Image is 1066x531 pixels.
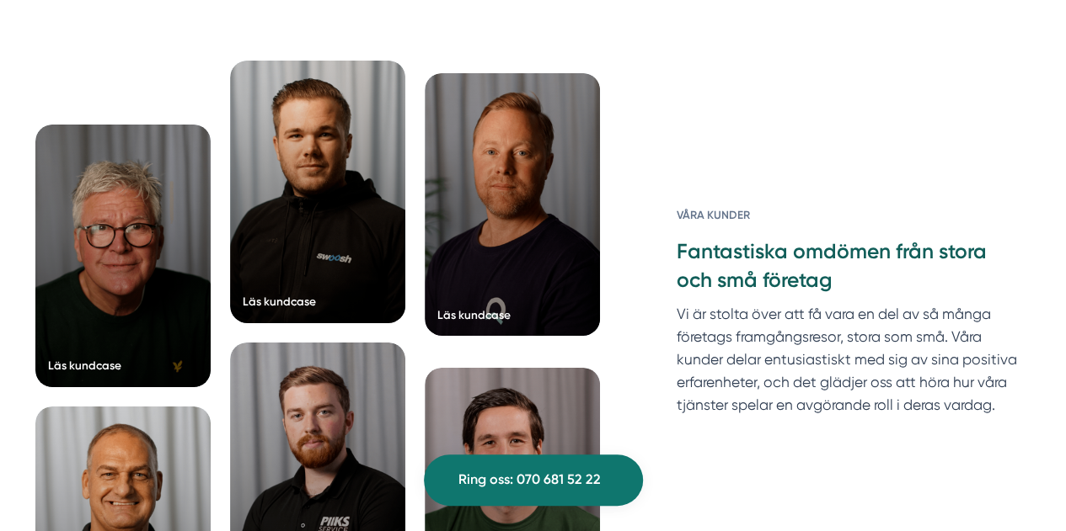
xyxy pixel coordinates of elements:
span: Ring oss: 070 681 52 22 [458,469,601,491]
a: Läs kundcase [425,73,600,336]
h3: Fantastiska omdömen från stora och små företag [677,237,1031,303]
p: Vi är stolta över att få vara en del av så många företags framgångsresor, stora som små. Våra kun... [677,303,1031,425]
div: Läs kundcase [48,358,121,374]
div: Läs kundcase [243,294,316,310]
a: Läs kundcase [230,61,405,323]
a: Ring oss: 070 681 52 22 [424,454,643,506]
div: Läs kundcase [437,307,511,323]
a: Läs kundcase [35,125,211,387]
h6: Våra kunder [677,206,1031,236]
